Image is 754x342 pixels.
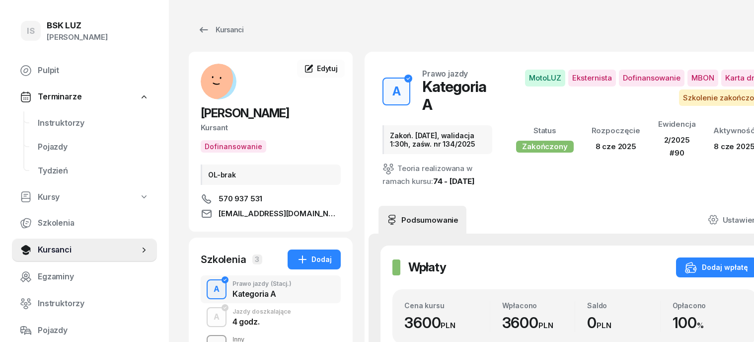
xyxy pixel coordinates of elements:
div: Kursant [201,121,341,134]
button: A [207,307,226,327]
a: Kursy [12,186,157,209]
span: 570 937 531 [219,193,262,205]
div: Opłacono [673,301,746,310]
small: PLN [441,321,455,330]
span: Egzaminy [38,270,149,283]
span: (Stacj.) [271,281,292,287]
a: Instruktorzy [30,111,157,135]
span: IS [27,27,35,35]
a: Terminarze [12,85,157,108]
div: Zakończony [516,141,573,153]
button: A [207,279,226,299]
div: Wpłacono [502,301,575,310]
span: Dofinansowanie [619,70,684,86]
div: A [388,82,405,101]
a: 570 937 531 [201,193,341,205]
a: Tydzień [30,159,157,183]
small: % [697,321,704,330]
span: Eksternista [568,70,616,86]
a: Kursanci [12,238,157,262]
span: Pulpit [38,64,149,77]
div: Kursanci [198,24,243,36]
div: [PERSON_NAME] [47,31,108,44]
span: 3 [252,255,262,264]
span: Szkolenia [38,217,149,230]
a: [EMAIL_ADDRESS][DOMAIN_NAME] [201,208,341,220]
div: 3600 [404,314,490,332]
div: 2/2025 #90 [658,134,696,159]
div: Prawo jazdy [422,70,468,78]
div: Saldo [587,301,660,310]
span: Edytuj [317,64,338,73]
div: 4 godz. [232,318,291,326]
h2: Wpłaty [408,259,446,275]
span: [PERSON_NAME] [201,106,289,120]
div: A [210,309,224,326]
div: Jazdy doszkalające [232,309,291,315]
button: Dofinansowanie [201,140,266,153]
a: 74 - [DATE] [433,176,475,186]
div: A [210,281,224,298]
a: Pojazdy [30,135,157,159]
div: Dodaj [297,254,332,265]
div: 3600 [502,314,575,332]
div: Ewidencja [658,118,696,131]
div: Dodaj wpłatę [685,261,748,273]
span: MBON [687,70,718,86]
div: Teoria realizowana w ramach kursu: [382,162,492,188]
button: Dodaj [288,250,341,269]
span: Kursy [38,191,60,204]
span: Pojazdy [38,141,149,154]
span: [EMAIL_ADDRESS][DOMAIN_NAME] [219,208,341,220]
small: PLN [538,321,553,330]
div: Szkolenia [201,253,246,266]
span: Instruktorzy [38,297,149,310]
div: Kategoria A [232,290,292,298]
div: Rozpoczęcie [592,124,640,137]
a: Pulpit [12,59,157,83]
button: AJazdy doszkalające4 godz. [201,303,341,331]
a: Edytuj [297,60,345,78]
a: Podsumowanie [378,206,466,234]
span: Kursanci [38,244,139,256]
div: 0 [587,314,660,332]
small: PLN [597,321,611,330]
span: Pojazdy [38,324,149,337]
span: 8 cze 2025 [596,142,636,151]
a: Kursanci [189,20,252,40]
div: Zakoń. [DATE], walidacja 1:30h, zaśw. nr 134/2025 [382,125,492,154]
div: Kategoria A [422,78,492,113]
a: Szkolenia [12,211,157,235]
button: APrawo jazdy(Stacj.)Kategoria A [201,275,341,303]
div: Status [516,124,573,137]
span: MotoLUZ [525,70,565,86]
a: Instruktorzy [12,292,157,316]
span: Tydzień [38,165,149,177]
div: 100 [673,314,746,332]
span: Instruktorzy [38,117,149,130]
span: Terminarze [38,90,81,103]
div: BSK LUZ [47,21,108,30]
button: A [382,78,410,105]
div: Prawo jazdy [232,281,292,287]
a: Egzaminy [12,265,157,289]
div: Cena kursu [404,301,490,310]
div: OL-brak [201,165,341,185]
